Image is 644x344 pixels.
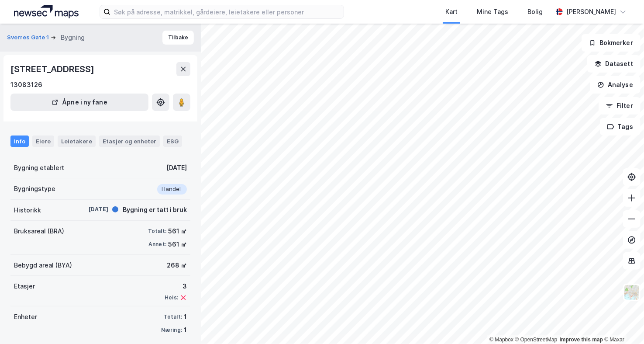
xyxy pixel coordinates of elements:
[166,163,187,173] div: [DATE]
[14,281,35,292] div: Etasjer
[14,184,55,194] div: Bygningstype
[161,327,182,334] div: Næring:
[58,136,96,147] div: Leietakere
[73,205,108,213] div: [DATE]
[515,337,558,343] a: OpenStreetMap
[10,136,29,147] div: Info
[14,163,64,173] div: Bygning etablert
[14,226,64,236] div: Bruksareal (BRA)
[599,97,641,115] button: Filter
[163,136,182,147] div: ESG
[110,5,344,18] input: Søk på adresse, matrikkel, gårdeiere, leietakere eller personer
[10,80,42,90] div: 13083126
[164,313,182,320] div: Totalt:
[10,94,148,111] button: Åpne i ny fane
[168,226,187,236] div: 561 ㎡
[560,337,603,343] a: Improve this map
[14,260,72,271] div: Bebygd areal (BYA)
[61,32,85,43] div: Bygning
[600,118,641,136] button: Tags
[10,62,96,76] div: [STREET_ADDRESS]
[14,205,41,215] div: Historikk
[162,31,194,45] button: Tilbake
[600,302,644,344] iframe: Chat Widget
[148,228,166,235] div: Totalt:
[165,294,178,301] div: Heis:
[600,302,644,344] div: Kontrollprogram for chat
[184,312,187,322] div: 1
[103,137,156,145] div: Etasjer og enheter
[445,7,458,17] div: Kart
[566,7,616,17] div: [PERSON_NAME]
[167,260,187,271] div: 268 ㎡
[148,241,166,248] div: Annet:
[32,136,54,147] div: Eiere
[184,325,187,335] div: 1
[123,205,187,215] div: Bygning er tatt i bruk
[587,55,641,73] button: Datasett
[590,76,641,94] button: Analyse
[165,281,187,292] div: 3
[14,312,37,322] div: Enheter
[7,33,51,42] button: Sverres Gate 1
[14,5,79,18] img: logo.a4113a55bc3d86da70a041830d287a7e.svg
[527,7,543,17] div: Bolig
[582,34,641,52] button: Bokmerker
[489,337,513,343] a: Mapbox
[623,284,640,301] img: Z
[168,239,187,250] div: 561 ㎡
[477,7,508,17] div: Mine Tags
